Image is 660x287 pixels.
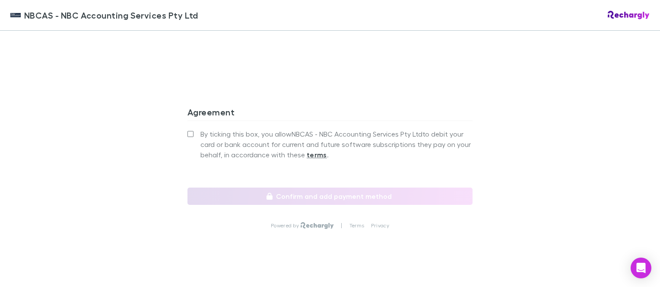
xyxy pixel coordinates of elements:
[608,11,650,19] img: Rechargly Logo
[349,222,364,229] a: Terms
[631,258,651,278] div: Open Intercom Messenger
[200,129,473,160] span: By ticking this box, you allow NBCAS - NBC Accounting Services Pty Ltd to debit your card or bank...
[307,150,327,159] strong: terms
[187,107,473,121] h3: Agreement
[10,10,21,20] img: NBCAS - NBC Accounting Services Pty Ltd's Logo
[271,222,301,229] p: Powered by
[187,188,473,205] button: Confirm and add payment method
[301,222,334,229] img: Rechargly Logo
[371,222,389,229] a: Privacy
[24,9,198,22] span: NBCAS - NBC Accounting Services Pty Ltd
[341,222,342,229] p: |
